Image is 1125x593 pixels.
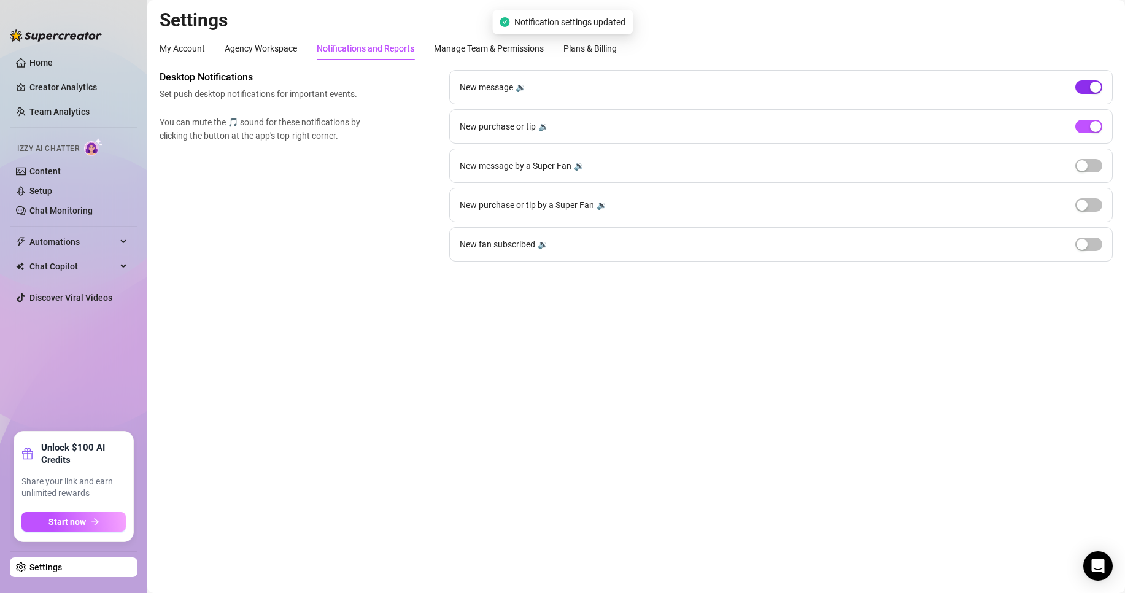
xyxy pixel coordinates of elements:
[160,87,366,101] span: Set push desktop notifications for important events.
[21,512,126,532] button: Start nowarrow-right
[29,232,117,252] span: Automations
[10,29,102,42] img: logo-BBDzfeDw.svg
[29,77,128,97] a: Creator Analytics
[563,42,617,55] div: Plans & Billing
[48,517,86,527] span: Start now
[574,159,584,172] div: 🔉
[21,448,34,460] span: gift
[29,257,117,276] span: Chat Copilot
[17,143,79,155] span: Izzy AI Chatter
[41,441,126,466] strong: Unlock $100 AI Credits
[29,186,52,196] a: Setup
[160,70,366,85] span: Desktop Notifications
[29,107,90,117] a: Team Analytics
[16,237,26,247] span: thunderbolt
[160,42,205,55] div: My Account
[460,238,535,251] span: New fan subscribed
[225,42,297,55] div: Agency Workspace
[514,15,625,29] span: Notification settings updated
[500,17,509,27] span: check-circle
[21,476,126,500] span: Share your link and earn unlimited rewards
[538,238,548,251] div: 🔉
[460,159,571,172] span: New message by a Super Fan
[29,206,93,215] a: Chat Monitoring
[29,293,112,303] a: Discover Viral Videos
[317,42,414,55] div: Notifications and Reports
[1083,551,1113,581] div: Open Intercom Messenger
[29,562,62,572] a: Settings
[434,42,544,55] div: Manage Team & Permissions
[16,262,24,271] img: Chat Copilot
[29,166,61,176] a: Content
[460,120,536,133] span: New purchase or tip
[91,517,99,526] span: arrow-right
[597,198,607,212] div: 🔉
[460,198,594,212] span: New purchase or tip by a Super Fan
[516,80,526,94] div: 🔉
[160,9,1113,32] h2: Settings
[538,120,549,133] div: 🔉
[160,115,366,142] span: You can mute the 🎵 sound for these notifications by clicking the button at the app's top-right co...
[29,58,53,68] a: Home
[460,80,513,94] span: New message
[84,138,103,156] img: AI Chatter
